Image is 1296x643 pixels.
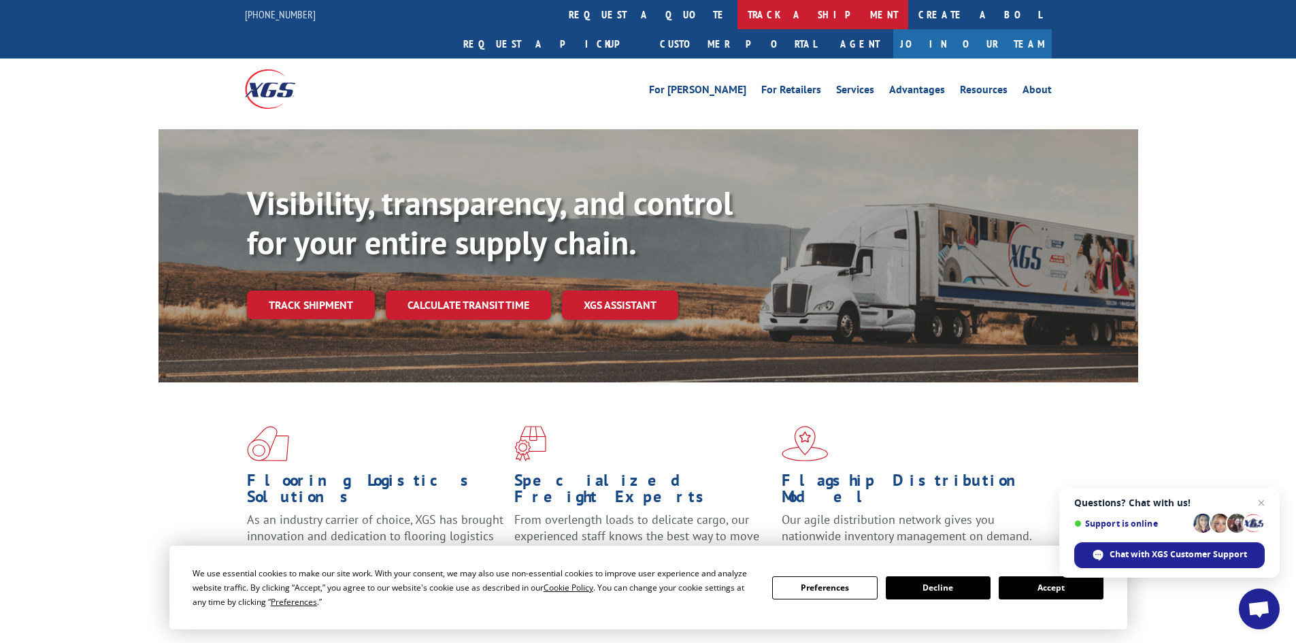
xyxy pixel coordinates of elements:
[836,84,874,99] a: Services
[271,596,317,608] span: Preferences
[1074,497,1265,508] span: Questions? Chat with us!
[650,29,827,59] a: Customer Portal
[960,84,1008,99] a: Resources
[514,472,771,512] h1: Specialized Freight Experts
[247,512,503,560] span: As an industry carrier of choice, XGS has brought innovation and dedication to flooring logistics...
[1253,495,1269,511] span: Close chat
[886,576,991,599] button: Decline
[193,566,756,609] div: We use essential cookies to make our site work. With your consent, we may also use non-essential ...
[245,7,316,21] a: [PHONE_NUMBER]
[544,582,593,593] span: Cookie Policy
[247,291,375,319] a: Track shipment
[649,84,746,99] a: For [PERSON_NAME]
[562,291,678,320] a: XGS ASSISTANT
[247,182,733,263] b: Visibility, transparency, and control for your entire supply chain.
[247,472,504,512] h1: Flooring Logistics Solutions
[827,29,893,59] a: Agent
[761,84,821,99] a: For Retailers
[1110,548,1247,561] span: Chat with XGS Customer Support
[782,426,829,461] img: xgs-icon-flagship-distribution-model-red
[169,546,1127,629] div: Cookie Consent Prompt
[453,29,650,59] a: Request a pickup
[514,426,546,461] img: xgs-icon-focused-on-flooring-red
[893,29,1052,59] a: Join Our Team
[1023,84,1052,99] a: About
[386,291,551,320] a: Calculate transit time
[782,512,1032,544] span: Our agile distribution network gives you nationwide inventory management on demand.
[1239,589,1280,629] div: Open chat
[772,576,877,599] button: Preferences
[999,576,1103,599] button: Accept
[1074,542,1265,568] div: Chat with XGS Customer Support
[514,512,771,572] p: From overlength loads to delicate cargo, our experienced staff knows the best way to move your fr...
[1074,518,1189,529] span: Support is online
[247,426,289,461] img: xgs-icon-total-supply-chain-intelligence-red
[889,84,945,99] a: Advantages
[782,472,1039,512] h1: Flagship Distribution Model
